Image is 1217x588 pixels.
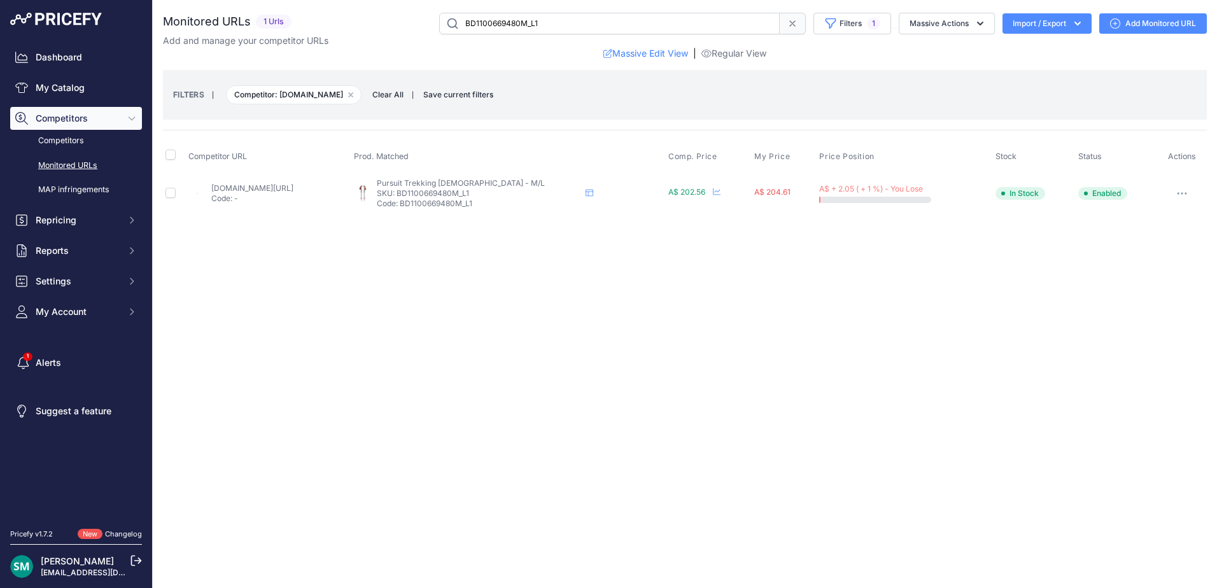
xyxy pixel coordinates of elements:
p: Code: - [211,193,293,204]
button: My Price [754,151,792,162]
span: A$ 202.56 [668,187,705,197]
img: Pricefy Logo [10,13,102,25]
button: Import / Export [1002,13,1092,34]
input: Search [439,13,780,34]
a: My Catalog [10,76,142,99]
a: Dashboard [10,46,142,69]
button: Filters1 [813,13,891,34]
button: Competitors [10,107,142,130]
nav: Sidebar [10,46,142,514]
span: Competitor: [DOMAIN_NAME] [226,85,362,104]
a: Changelog [105,529,142,538]
span: In Stock [995,187,1045,200]
span: My Account [36,305,119,318]
span: Pursuit Trekking [DEMOGRAPHIC_DATA] - M/L [377,178,545,188]
span: A$ 204.61 [754,187,791,197]
span: 1 Urls [256,15,292,29]
button: Repricing [10,209,142,232]
button: Massive Actions [899,13,995,34]
span: Price Position [819,151,874,162]
button: My Account [10,300,142,323]
span: Reports [36,244,119,257]
span: New [78,529,102,540]
button: Clear All [366,88,410,101]
a: [PERSON_NAME] [41,556,114,566]
span: Competitor URL [188,151,247,161]
small: | [412,91,414,99]
span: Actions [1168,151,1196,161]
span: Repricing [36,214,119,227]
button: Reports [10,239,142,262]
span: Prod. Matched [354,151,409,161]
button: Comp. Price [668,151,720,162]
p: Add and manage your competitor URLs [163,34,328,47]
a: Add Monitored URL [1099,13,1207,34]
small: FILTERS [173,90,204,99]
a: MAP infringements [10,179,142,201]
p: SKU: BD1100669480M_L1 [377,188,580,199]
a: Suggest a feature [10,400,142,423]
span: | [693,47,696,60]
a: Alerts [10,351,142,374]
span: A$ + 2.05 ( + 1 %) - You Lose [819,184,923,193]
span: My Price [754,151,790,162]
span: 1 [867,17,880,30]
small: | [204,91,222,99]
a: Massive Edit View [603,47,688,60]
button: Settings [10,270,142,293]
span: Enabled [1078,187,1127,200]
a: [DOMAIN_NAME][URL] [211,183,293,193]
p: Code: BD1100669480M_L1 [377,199,580,209]
a: Regular View [701,47,766,60]
button: Price Position [819,151,876,162]
span: Status [1078,151,1102,161]
a: Competitors [10,130,142,152]
span: Save current filters [423,90,493,99]
h2: Monitored URLs [163,13,251,31]
span: Comp. Price [668,151,717,162]
span: Competitors [36,112,119,125]
div: Pricefy v1.7.2 [10,529,53,540]
span: Settings [36,275,119,288]
span: Stock [995,151,1017,161]
a: Monitored URLs [10,155,142,177]
a: [EMAIL_ADDRESS][DOMAIN_NAME] [41,568,174,577]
